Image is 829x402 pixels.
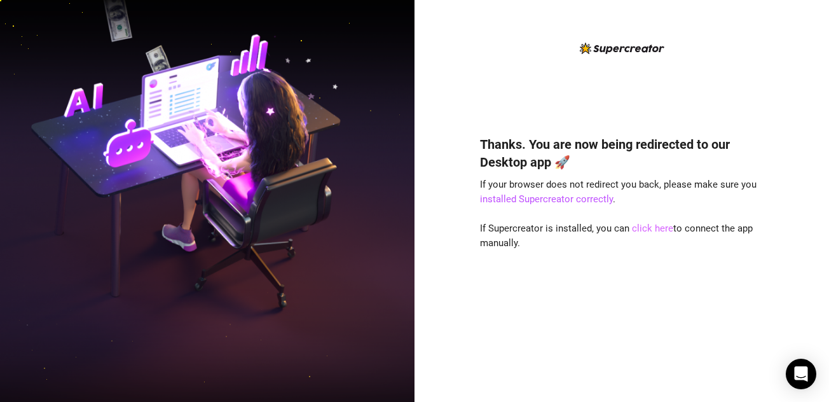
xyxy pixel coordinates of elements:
[480,179,757,205] span: If your browser does not redirect you back, please make sure you .
[580,43,664,54] img: logo-BBDzfeDw.svg
[480,193,613,205] a: installed Supercreator correctly
[480,223,753,249] span: If Supercreator is installed, you can to connect the app manually.
[786,359,816,389] div: Open Intercom Messenger
[632,223,673,234] a: click here
[480,135,764,171] h4: Thanks. You are now being redirected to our Desktop app 🚀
